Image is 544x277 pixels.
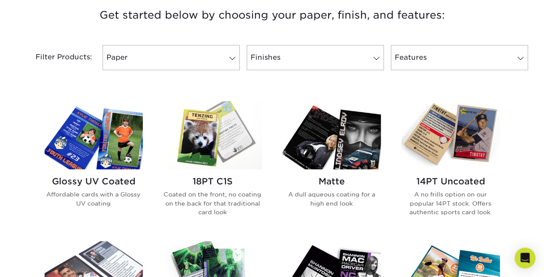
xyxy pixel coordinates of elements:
[402,101,500,169] img: 14PT Uncoated Trading Cards
[103,45,240,70] a: Paper
[164,176,262,187] h2: 18PT C1S
[283,190,381,208] p: A dull aqueous coating for a high end look
[2,251,74,274] iframe: Google Customer Reviews
[402,190,500,216] p: A no frills option on our popular 14PT stock. Offers authentic sports card look.
[283,176,381,187] h2: Matte
[45,176,143,187] h2: Glossy UV Coated
[164,101,262,230] a: 18PT C1S Trading Cards 18PT C1S Coated on the front, no coating on the back for that traditional ...
[164,101,262,169] img: 18PT C1S Trading Cards
[247,45,384,70] a: Finishes
[164,190,262,216] p: Coated on the front, no coating on the back for that traditional card look
[45,190,143,208] p: Affordable cards with a Glossy UV coating
[45,101,143,169] img: Glossy UV Coated Trading Cards
[283,101,381,230] a: Matte Trading Cards Matte A dull aqueous coating for a high end look
[402,101,500,230] a: 14PT Uncoated Trading Cards 14PT Uncoated A no frills option on our popular 14PT stock. Offers au...
[515,248,535,268] div: Open Intercom Messenger
[283,101,381,169] img: Matte Trading Cards
[45,101,143,230] a: Glossy UV Coated Trading Cards Glossy UV Coated Affordable cards with a Glossy UV coating
[402,176,500,187] h2: 14PT Uncoated
[391,45,528,70] a: Features
[13,45,99,70] div: Filter Products:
